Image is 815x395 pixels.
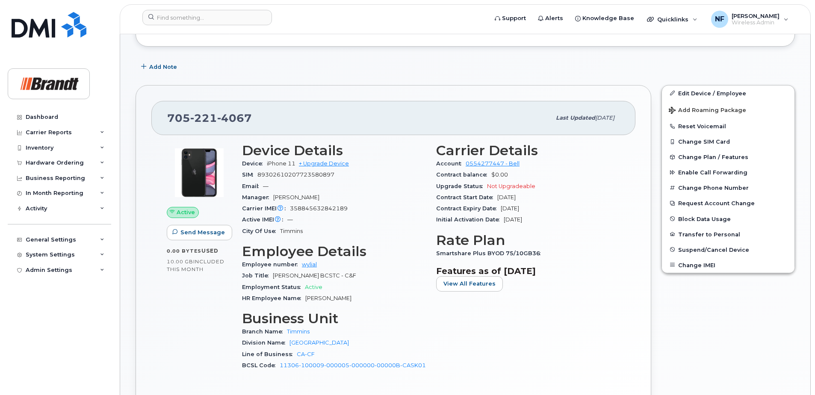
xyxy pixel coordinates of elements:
span: Send Message [180,228,225,236]
span: Account [436,160,466,167]
a: wylial [302,261,317,268]
span: Not Upgradeable [487,183,535,189]
span: City Of Use [242,228,280,234]
h3: Device Details [242,143,426,158]
span: Division Name [242,339,289,346]
span: Line of Business [242,351,297,357]
span: Active IMEI [242,216,287,223]
span: [DATE] [595,115,614,121]
span: 358845632842189 [290,205,348,212]
a: CA-CF [297,351,315,357]
span: 89302610207723580897 [257,171,334,178]
span: [PERSON_NAME] [305,295,351,301]
button: Change SIM Card [662,134,794,149]
button: Add Note [136,59,184,75]
span: Initial Activation Date [436,216,504,223]
button: Block Data Usage [662,211,794,227]
a: Timmins [287,328,310,335]
a: 11306-100009-000005-000000-00000B-CASK01 [280,362,426,368]
span: [DATE] [501,205,519,212]
span: $0.00 [491,171,508,178]
a: + Upgrade Device [299,160,349,167]
span: Add Roaming Package [669,107,746,115]
span: Change Plan / Features [678,154,748,160]
div: Noah Fouillard [705,11,794,28]
span: [PERSON_NAME] [732,12,780,19]
span: [DATE] [497,194,516,200]
span: BCSL Code [242,362,280,368]
span: 0.00 Bytes [167,248,201,254]
h3: Rate Plan [436,233,620,248]
h3: Business Unit [242,311,426,326]
span: View All Features [443,280,496,288]
div: Quicklinks [641,11,703,28]
span: Alerts [545,14,563,23]
span: Knowledge Base [582,14,634,23]
span: Contract Expiry Date [436,205,501,212]
span: [PERSON_NAME] [273,194,319,200]
span: Suspend/Cancel Device [678,246,749,253]
span: — [287,216,293,223]
span: 10.00 GB [167,259,193,265]
a: 0554277447 - Bell [466,160,520,167]
span: included this month [167,258,224,272]
span: Upgrade Status [436,183,487,189]
input: Find something... [142,10,272,25]
span: [DATE] [504,216,522,223]
span: Quicklinks [657,16,688,23]
span: Active [177,208,195,216]
span: SIM [242,171,257,178]
span: used [201,248,219,254]
span: Employment Status [242,284,305,290]
span: Enable Call Forwarding [678,169,747,176]
button: Change IMEI [662,257,794,273]
span: [PERSON_NAME] BCSTC - C&F [273,272,356,279]
h3: Carrier Details [436,143,620,158]
button: Enable Call Forwarding [662,165,794,180]
span: Timmins [280,228,303,234]
span: Manager [242,194,273,200]
span: — [263,183,269,189]
button: Add Roaming Package [662,101,794,118]
button: Suspend/Cancel Device [662,242,794,257]
span: 705 [167,112,252,124]
span: Last updated [556,115,595,121]
span: Support [502,14,526,23]
span: 4067 [217,112,252,124]
button: Change Phone Number [662,180,794,195]
span: Job Title [242,272,273,279]
a: [GEOGRAPHIC_DATA] [289,339,349,346]
a: Support [489,10,532,27]
span: Carrier IMEI [242,205,290,212]
span: 221 [190,112,217,124]
span: Device [242,160,267,167]
span: NF [715,14,724,24]
span: Active [305,284,322,290]
span: Smartshare Plus BYOD 75/10GB36 [436,250,545,256]
button: Reset Voicemail [662,118,794,134]
a: Edit Device / Employee [662,85,794,101]
a: Knowledge Base [569,10,640,27]
span: Contract Start Date [436,194,497,200]
a: Alerts [532,10,569,27]
span: Contract balance [436,171,491,178]
span: iPhone 11 [267,160,295,167]
button: Request Account Change [662,195,794,211]
span: HR Employee Name [242,295,305,301]
button: Change Plan / Features [662,149,794,165]
span: Add Note [149,63,177,71]
span: Branch Name [242,328,287,335]
h3: Features as of [DATE] [436,266,620,276]
button: Send Message [167,225,232,240]
button: Transfer to Personal [662,227,794,242]
span: Employee number [242,261,302,268]
button: View All Features [436,276,503,292]
img: iPhone_11.jpg [174,147,225,198]
span: Email [242,183,263,189]
span: Wireless Admin [732,19,780,26]
h3: Employee Details [242,244,426,259]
